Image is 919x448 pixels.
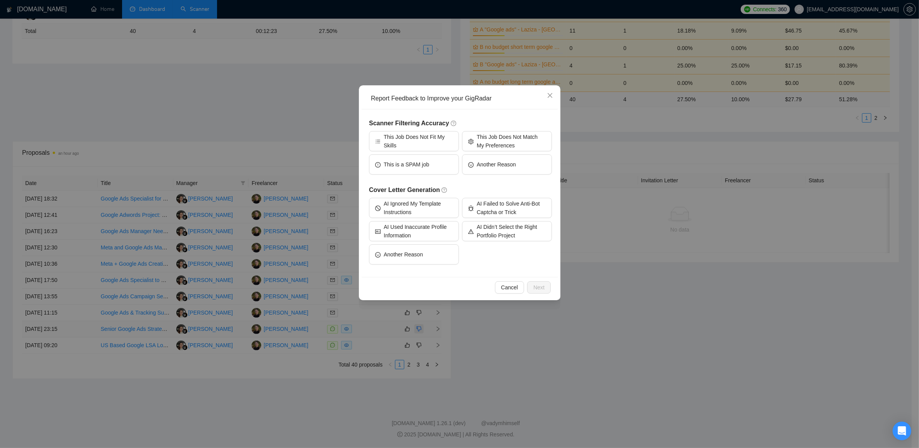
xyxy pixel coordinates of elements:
[369,198,459,218] button: stopAI Ignored My Template Instructions
[462,154,552,175] button: frownAnother Reason
[369,185,552,195] h5: Cover Letter Generation
[369,119,552,128] h5: Scanner Filtering Accuracy
[375,251,381,257] span: frown
[547,92,553,99] span: close
[468,138,474,144] span: setting
[462,221,552,241] button: warningAI Didn’t Select the Right Portfolio Project
[384,160,429,169] span: This is a SPAM job
[893,422,911,440] div: Open Intercom Messenger
[477,223,546,240] span: AI Didn’t Select the Right Portfolio Project
[384,133,453,150] span: This Job Does Not Fit My Skills
[369,131,459,151] button: barsThis Job Does Not Fit My Skills
[384,250,423,259] span: Another Reason
[468,161,474,167] span: frown
[527,281,551,294] button: Next
[495,281,524,294] button: Cancel
[369,154,459,175] button: exclamation-circleThis is a SPAM job
[384,199,453,216] span: AI Ignored My Template Instructions
[369,221,459,241] button: idcardAI Used Inaccurate Profile Information
[371,94,554,103] div: Report Feedback to Improve your GigRadar
[384,223,453,240] span: AI Used Inaccurate Profile Information
[375,138,381,144] span: bars
[441,187,448,193] span: question-circle
[501,283,518,292] span: Cancel
[375,161,381,167] span: exclamation-circle
[540,85,560,106] button: Close
[468,205,474,211] span: bug
[375,228,381,234] span: idcard
[477,199,546,216] span: AI Failed to Solve Anti-Bot Captcha or Trick
[468,228,474,234] span: warning
[450,120,457,126] span: question-circle
[369,244,459,265] button: frownAnother Reason
[462,198,552,218] button: bugAI Failed to Solve Anti-Bot Captcha or Trick
[375,205,381,211] span: stop
[477,160,516,169] span: Another Reason
[462,131,552,151] button: settingThis Job Does Not Match My Preferences
[477,133,546,150] span: This Job Does Not Match My Preferences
